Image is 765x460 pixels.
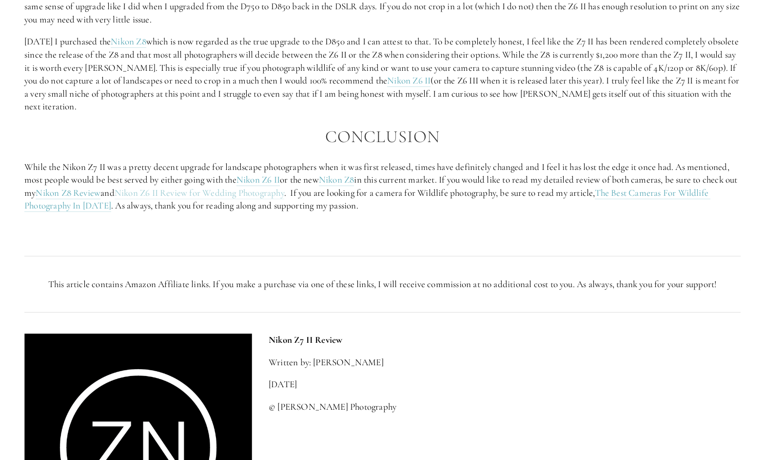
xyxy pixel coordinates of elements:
[236,174,280,186] a: Nikon Z6 II
[269,378,741,391] p: [DATE]
[269,356,741,369] p: Written by: [PERSON_NAME]
[319,174,354,186] a: Nikon Z8
[36,187,100,199] a: Nikon Z8 Review
[24,35,741,113] p: [DATE] I purchased the which is now regarded as the true upgrade to the D850 and I can attest to ...
[111,36,146,48] a: Nikon Z8
[24,187,710,212] a: The Best Cameras For Wildlife Photography In [DATE]
[24,161,741,212] p: While the Nikon Z7 II was a pretty decent upgrade for landscape photographers when it was first r...
[24,278,741,291] p: This article contains Amazon Affiliate links. If you make a purchase via one of these links, I wi...
[269,400,741,414] p: © [PERSON_NAME] Photography
[269,334,342,345] strong: Nikon Z7 II Review
[115,187,284,199] a: Nikon Z6 II Review for Wedding Photography
[24,127,741,146] h2: Conclusion
[387,75,431,87] a: Nikon Z6 II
